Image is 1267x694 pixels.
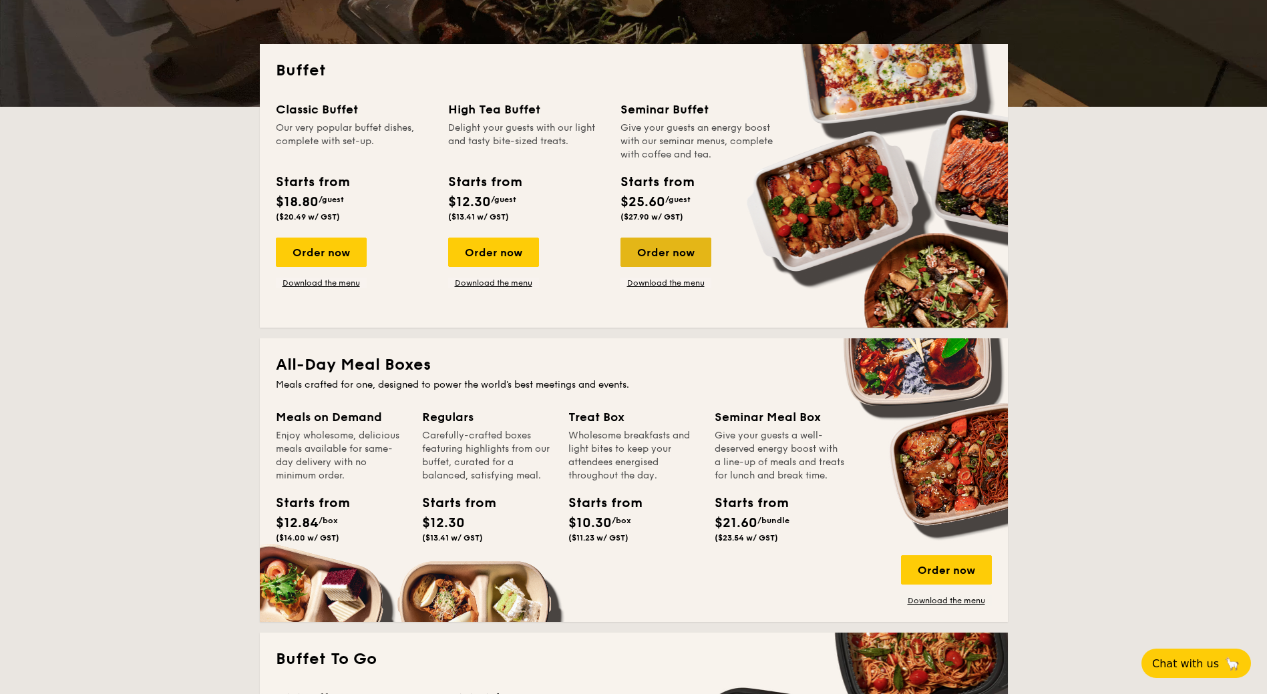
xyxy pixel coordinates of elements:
[715,493,775,513] div: Starts from
[901,555,992,585] div: Order now
[448,194,491,210] span: $12.30
[715,408,845,426] div: Seminar Meal Box
[276,515,319,531] span: $12.84
[620,194,665,210] span: $25.60
[448,212,509,222] span: ($13.41 w/ GST)
[715,515,757,531] span: $21.60
[620,278,711,288] a: Download the menu
[612,516,631,525] span: /box
[448,278,539,288] a: Download the menu
[568,493,628,513] div: Starts from
[901,595,992,606] a: Download the menu
[620,100,777,119] div: Seminar Buffet
[276,429,406,482] div: Enjoy wholesome, delicious meals available for same-day delivery with no minimum order.
[715,429,845,482] div: Give your guests a well-deserved energy boost with a line-up of meals and treats for lunch and br...
[276,493,336,513] div: Starts from
[276,194,319,210] span: $18.80
[319,516,338,525] span: /box
[715,533,778,543] span: ($23.54 w/ GST)
[276,354,992,376] h2: All-Day Meal Boxes
[1224,656,1240,671] span: 🦙
[448,238,539,267] div: Order now
[568,515,612,531] span: $10.30
[422,429,552,482] div: Carefully-crafted boxes featuring highlights from our buffet, curated for a balanced, satisfying ...
[665,195,691,204] span: /guest
[276,212,340,222] span: ($20.49 w/ GST)
[319,195,344,204] span: /guest
[276,100,432,119] div: Classic Buffet
[620,172,693,192] div: Starts from
[422,493,482,513] div: Starts from
[448,121,604,161] div: Delight your guests with our light and tasty bite-sized treats.
[1152,657,1219,670] span: Chat with us
[276,408,406,426] div: Meals on Demand
[448,100,604,119] div: High Tea Buffet
[568,429,699,482] div: Wholesome breakfasts and light bites to keep your attendees energised throughout the day.
[276,238,367,267] div: Order now
[448,172,521,192] div: Starts from
[422,515,465,531] span: $12.30
[568,533,628,543] span: ($11.23 w/ GST)
[276,278,367,288] a: Download the menu
[276,533,339,543] span: ($14.00 w/ GST)
[276,378,992,392] div: Meals crafted for one, designed to power the world's best meetings and events.
[422,533,483,543] span: ($13.41 w/ GST)
[276,649,992,670] h2: Buffet To Go
[422,408,552,426] div: Regulars
[276,60,992,81] h2: Buffet
[1141,649,1251,678] button: Chat with us🦙
[276,121,432,161] div: Our very popular buffet dishes, complete with set-up.
[620,121,777,161] div: Give your guests an energy boost with our seminar menus, complete with coffee and tea.
[620,212,683,222] span: ($27.90 w/ GST)
[568,408,699,426] div: Treat Box
[276,172,349,192] div: Starts from
[620,238,711,267] div: Order now
[491,195,516,204] span: /guest
[757,516,789,525] span: /bundle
